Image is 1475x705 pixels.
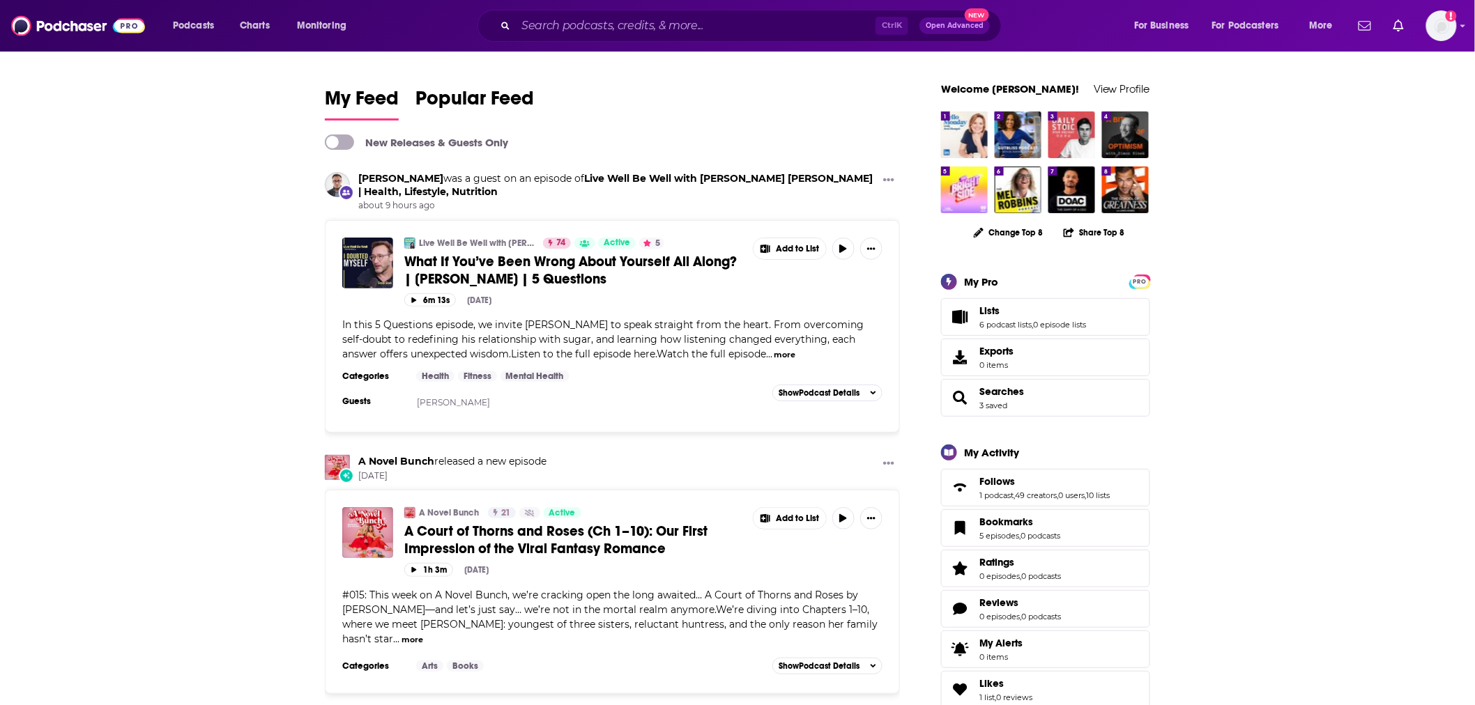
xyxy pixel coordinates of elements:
[342,371,405,382] h3: Categories
[342,507,393,558] img: A Court of Thorns and Roses (Ch 1–10): Our First Impression of the Viral Fantasy Romance
[1058,490,1085,500] a: 0 users
[774,349,796,361] button: more
[878,172,900,189] button: Show More Button
[979,637,1023,649] span: My Alerts
[342,238,393,288] img: What If You’ve Been Wrong About Yourself All Along? | Simon Sinek | 5 Questions
[772,658,882,674] button: ShowPodcast Details
[995,111,1041,158] img: The Gutbliss Podcast
[1015,490,1057,500] a: 49 creators
[1048,166,1095,213] img: The Diary Of A CEO with Steven Bartlett
[556,236,565,250] span: 74
[419,238,534,249] a: Live Well Be Well with [PERSON_NAME] [PERSON_NAME] | Health, Lifestyle, Nutrition
[979,571,1020,581] a: 0 episodes
[358,172,878,199] h3: was a guest on an episode of
[325,172,350,197] a: Simon Sinek
[1020,612,1021,621] span: ,
[979,345,1014,357] span: Exports
[979,556,1061,568] a: Ratings
[1134,16,1189,36] span: For Business
[965,224,1052,241] button: Change Top 8
[402,634,423,646] button: more
[979,596,1018,609] span: Reviews
[404,238,415,249] img: Live Well Be Well with Sarah Ann Macklin | Health, Lifestyle, Nutrition
[946,680,974,699] a: Likes
[941,630,1150,668] a: My Alerts
[996,692,1032,702] a: 0 reviews
[979,531,1019,541] a: 5 episodes
[941,550,1150,587] span: Ratings
[946,559,974,578] a: Ratings
[979,596,1061,609] a: Reviews
[979,677,1032,690] a: Likes
[1021,531,1060,541] a: 0 podcasts
[1086,490,1110,500] a: 10 lists
[1094,82,1150,95] a: View Profile
[979,612,1020,621] a: 0 episodes
[464,565,489,575] div: [DATE]
[339,468,354,483] div: New Episode
[979,475,1110,488] a: Follows
[488,507,516,518] a: 21
[1102,111,1149,158] img: A Bit of Optimism
[297,16,346,36] span: Monitoring
[1388,14,1409,38] a: Show notifications dropdown
[1057,490,1058,500] span: ,
[1426,10,1457,41] img: User Profile
[1309,16,1333,36] span: More
[776,513,819,524] span: Add to List
[946,518,974,538] a: Bookmarks
[325,455,350,480] img: A Novel Bunch
[418,397,491,408] a: [PERSON_NAME]
[404,253,737,288] span: What If You’ve Been Wrong About Yourself All Along? | [PERSON_NAME] | 5 Questions
[979,677,1004,690] span: Likes
[358,172,873,198] a: Live Well Be Well with Sarah Ann Macklin | Health, Lifestyle, Nutrition
[544,507,581,518] a: Active
[1131,275,1148,286] a: PRO
[878,455,900,472] button: Show More Button
[342,396,405,407] h3: Guests
[404,253,743,288] a: What If You’ve Been Wrong About Yourself All Along? | [PERSON_NAME] | 5 Questions
[946,307,974,327] a: Lists
[979,304,1000,317] span: Lists
[1426,10,1457,41] span: Logged in as hmill
[231,15,278,37] a: Charts
[447,660,484,672] a: Books
[543,238,571,249] a: 74
[163,15,232,37] button: open menu
[358,470,547,482] span: [DATE]
[946,348,974,367] span: Exports
[325,134,508,150] a: New Releases & Guests Only
[964,275,998,288] div: My Pro
[979,401,1007,410] a: 3 saved
[1033,320,1086,330] a: 0 episode lists
[404,507,415,518] img: A Novel Bunch
[173,16,214,36] span: Podcasts
[1102,166,1149,213] img: The School of Greatness
[501,506,510,520] span: 21
[1021,612,1061,621] a: 0 podcasts
[1446,10,1457,22] svg: Add a profile image
[979,692,995,702] a: 1 list
[946,640,974,659] span: My Alerts
[965,8,990,22] span: New
[941,469,1150,506] span: Follows
[404,522,743,557] a: A Court of Thorns and Roses (Ch 1–10): Our First Impression of the Viral Fantasy Romance
[1048,111,1095,158] img: The Daily Stoic
[393,633,399,645] span: ...
[467,295,491,305] div: [DATE]
[941,111,988,158] img: Hello Monday with Jessi Hempel
[458,371,497,382] a: Fitness
[404,522,708,557] span: A Court of Thorns and Roses (Ch 1–10): Our First Impression of the Viral Fantasy Romance
[941,82,1079,95] a: Welcome [PERSON_NAME]!
[754,238,826,259] button: Show More Button
[1299,15,1350,37] button: open menu
[941,379,1150,417] span: Searches
[779,388,859,398] span: Show Podcast Details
